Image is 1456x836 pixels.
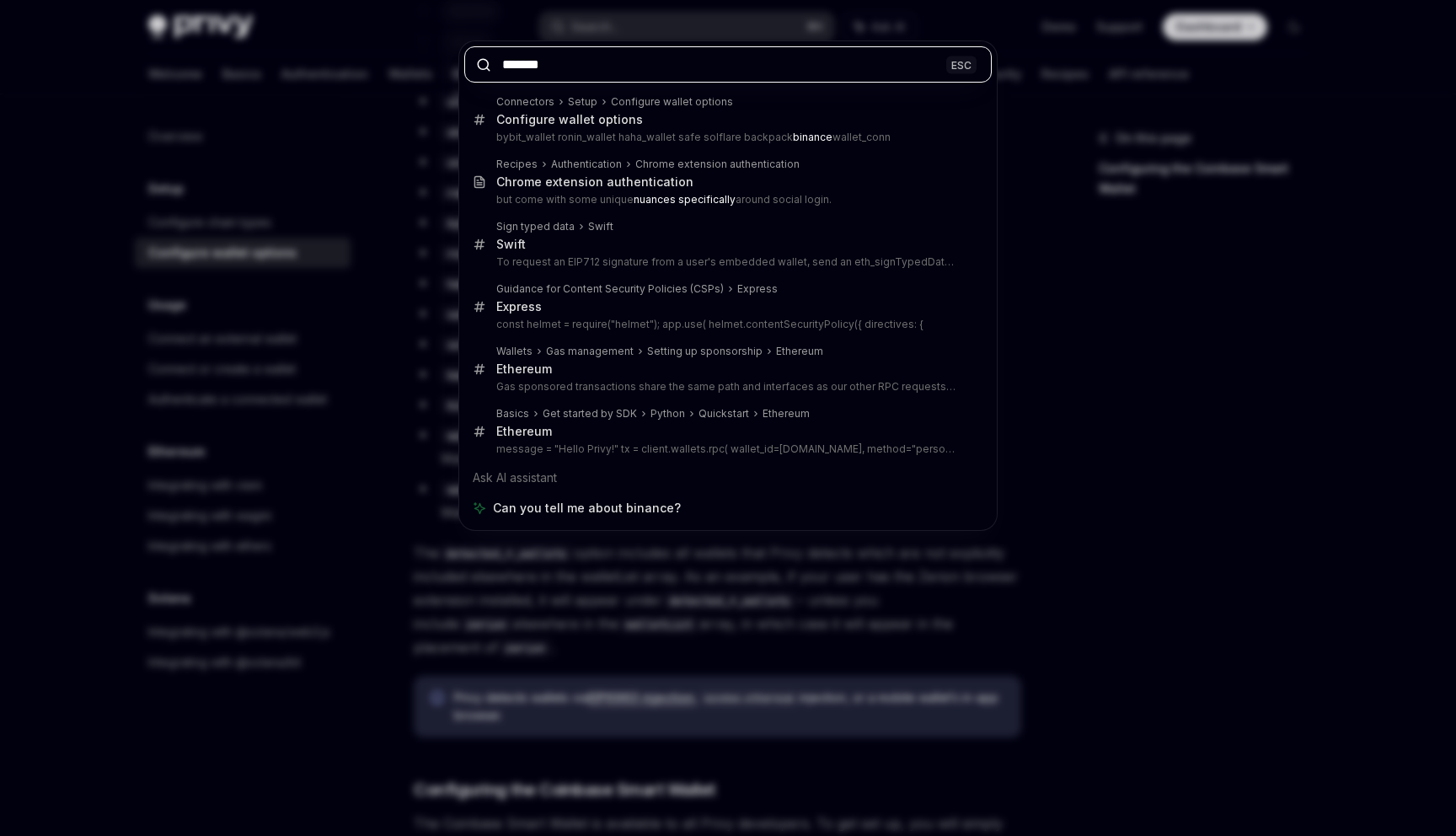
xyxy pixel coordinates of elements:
[546,345,634,358] div: Gas management
[543,407,637,421] div: Get started by SDK
[568,95,597,109] div: Setup
[496,407,529,421] div: Basics
[737,282,778,296] div: Express
[496,112,643,127] div: Configure wallet options
[496,299,542,314] div: Express
[496,362,552,377] div: Ethereum
[496,220,575,233] div: Sign typed data
[496,174,693,190] div: Chrome extension authentication
[634,193,736,206] b: nuances specifically
[793,131,832,143] b: binance
[588,220,613,233] div: Swift
[496,282,724,296] div: Guidance for Content Security Policies (CSPs)
[946,56,977,73] div: ESC
[496,255,956,269] p: To request an EIP712 signature from a user's embedded wallet, send an eth_signTypedData_v4 JSON-
[496,237,526,252] div: Swift
[496,442,956,456] p: message = "Hello Privy!" tx = client.wallets.rpc( wallet_id=[DOMAIN_NAME], method="personal_sign
[496,95,554,109] div: Connectors
[496,131,956,144] p: bybit_wallet ronin_wallet haha_wallet safe solflare backpack wallet_conn
[650,407,685,421] div: Python
[496,424,552,439] div: Ethereum
[699,407,749,421] div: Quickstart
[635,158,800,171] div: Chrome extension authentication
[611,95,733,109] div: Configure wallet options
[496,318,956,331] p: const helmet = require("helmet"); app.use( helmet.contentSecurityPolicy({ directives: {
[496,380,956,394] p: Gas sponsored transactions share the same path and interfaces as our other RPC requests. Learn more
[551,158,622,171] div: Authentication
[496,158,538,171] div: Recipes
[493,500,681,517] span: Can you tell me about binance?
[496,193,956,206] p: but come with some unique around social login.
[647,345,763,358] div: Setting up sponsorship
[496,345,533,358] div: Wallets
[763,407,810,421] div: Ethereum
[464,463,992,493] div: Ask AI assistant
[776,345,823,358] div: Ethereum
